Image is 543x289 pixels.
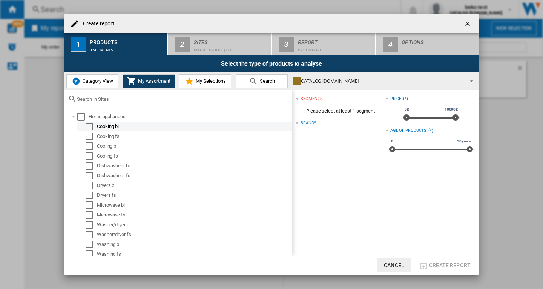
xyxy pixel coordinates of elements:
[168,33,272,55] button: 2 Sites Default profile (31)
[390,128,427,134] div: Age of products
[456,138,472,144] span: 30 years
[86,172,97,179] md-checkbox: Select
[97,231,291,238] div: Washer/dryer fs
[402,36,476,44] div: Options
[97,162,291,170] div: Dishwashers bi
[86,123,97,130] md-checkbox: Select
[298,36,372,44] div: Report
[417,258,473,272] button: Create report
[194,44,268,52] div: Default profile (31)
[97,152,291,160] div: Cooling fs
[86,211,97,219] md-checkbox: Select
[77,113,89,121] md-checkbox: Select
[403,107,410,113] span: 0£
[97,192,291,199] div: Dryers fs
[429,262,471,268] span: Create report
[377,258,411,272] button: Cancel
[89,113,291,121] div: Home appliances
[86,250,97,258] md-checkbox: Select
[301,96,322,102] div: segments
[97,250,291,258] div: Washing fs
[77,96,288,102] input: Search in Sites
[443,107,459,113] span: 10000£
[90,36,164,44] div: Products
[376,33,479,55] button: 4 Options
[97,172,291,179] div: Dishwashers fs
[86,142,97,150] md-checkbox: Select
[97,142,291,150] div: Cooling bi
[97,241,291,248] div: Washing bi
[97,182,291,189] div: Dryers bi
[79,20,114,28] h4: Create report
[97,133,291,140] div: Cooking fs
[298,44,372,52] div: Price Matrix
[86,152,97,160] md-checkbox: Select
[258,78,275,84] span: Search
[236,74,288,88] button: Search
[64,33,168,55] button: 1 Products 0 segments
[66,74,118,88] button: Category View
[272,33,376,55] button: 3 Report Price Matrix
[64,55,479,72] div: Select the type of products to analyse
[71,37,86,52] div: 1
[194,36,268,44] div: Sites
[293,76,463,87] div: CATALOG [DOMAIN_NAME]
[90,44,164,52] div: 0 segments
[179,74,231,88] button: My Selections
[464,20,473,29] ng-md-icon: getI18NText('BUTTONS.CLOSE_DIALOG')
[86,201,97,209] md-checkbox: Select
[86,241,97,248] md-checkbox: Select
[123,74,175,88] button: My Assortment
[97,221,291,229] div: Washer/dryer bi
[72,77,81,86] img: wiser-icon-blue.png
[97,211,291,219] div: Microwave fs
[81,78,113,84] span: Category View
[175,37,190,52] div: 2
[86,133,97,140] md-checkbox: Select
[86,162,97,170] md-checkbox: Select
[86,192,97,199] md-checkbox: Select
[301,120,316,126] div: Brands
[136,78,170,84] span: My Assortment
[97,201,291,209] div: Microwave bi
[86,182,97,189] md-checkbox: Select
[279,37,294,52] div: 3
[390,96,402,102] div: Price
[390,138,394,144] span: 0
[461,16,476,31] button: getI18NText('BUTTONS.CLOSE_DIALOG')
[296,104,385,118] span: Please select at least 1 segment
[383,37,398,52] div: 4
[97,123,291,130] div: Cooking bi
[194,78,226,84] span: My Selections
[86,221,97,229] md-checkbox: Select
[86,231,97,238] md-checkbox: Select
